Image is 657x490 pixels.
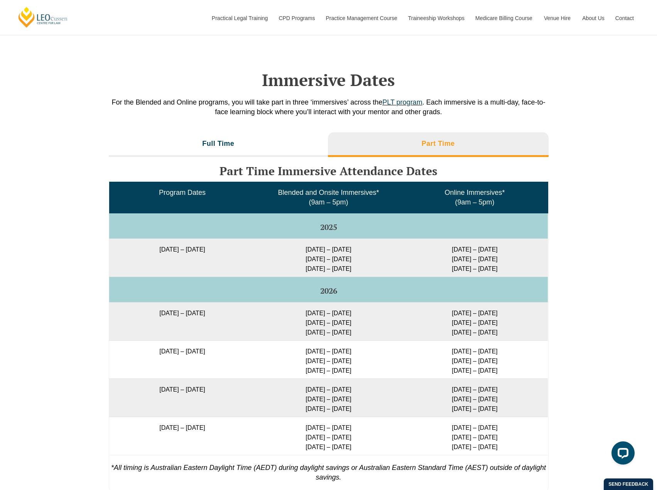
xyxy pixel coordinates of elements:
[278,189,379,206] span: Blended and Onsite Immersives* (9am – 5pm)
[109,302,255,340] td: [DATE] – [DATE]
[273,2,320,35] a: CPD Programs
[109,417,255,455] td: [DATE] – [DATE]
[576,2,610,35] a: About Us
[109,70,549,90] h2: Immersive Dates
[255,378,402,417] td: [DATE] – [DATE] [DATE] – [DATE] [DATE] – [DATE]
[470,2,538,35] a: Medicare Billing Course
[202,139,234,148] h3: Full Time
[206,2,273,35] a: Practical Legal Training
[320,2,402,35] a: Practice Management Course
[402,238,548,277] td: [DATE] – [DATE] [DATE] – [DATE] [DATE] – [DATE]
[159,189,206,196] span: Program Dates
[255,238,402,277] td: [DATE] – [DATE] [DATE] – [DATE] [DATE] – [DATE]
[402,2,470,35] a: Traineeship Workshops
[109,98,549,117] p: For the Blended and Online programs, you will take part in three ‘immersives’ across the . Each i...
[382,98,422,106] a: PLT program
[422,139,455,148] h3: Part Time
[605,438,638,471] iframe: LiveChat chat widget
[112,223,545,231] h5: 2025
[255,417,402,455] td: [DATE] – [DATE] [DATE] – [DATE] [DATE] – [DATE]
[109,238,255,277] td: [DATE] – [DATE]
[109,340,255,378] td: [DATE] – [DATE]
[402,417,548,455] td: [DATE] – [DATE] [DATE] – [DATE] [DATE] – [DATE]
[109,455,548,482] p: *All timing is Australian Eastern Daylight Time (AEDT) during daylight savings or Australian East...
[255,302,402,340] td: [DATE] – [DATE] [DATE] – [DATE] [DATE] – [DATE]
[112,287,545,295] h5: 2026
[610,2,640,35] a: Contact
[538,2,576,35] a: Venue Hire
[402,302,548,340] td: [DATE] – [DATE] [DATE] – [DATE] [DATE] – [DATE]
[402,340,548,378] td: [DATE] – [DATE] [DATE] – [DATE] [DATE] – [DATE]
[109,378,255,417] td: [DATE] – [DATE]
[255,340,402,378] td: [DATE] – [DATE] [DATE] – [DATE] [DATE] – [DATE]
[444,189,505,206] span: Online Immersives* (9am – 5pm)
[109,165,549,177] h3: Part Time Immersive Attendance Dates
[17,6,69,28] a: [PERSON_NAME] Centre for Law
[402,378,548,417] td: [DATE] – [DATE] [DATE] – [DATE] [DATE] – [DATE]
